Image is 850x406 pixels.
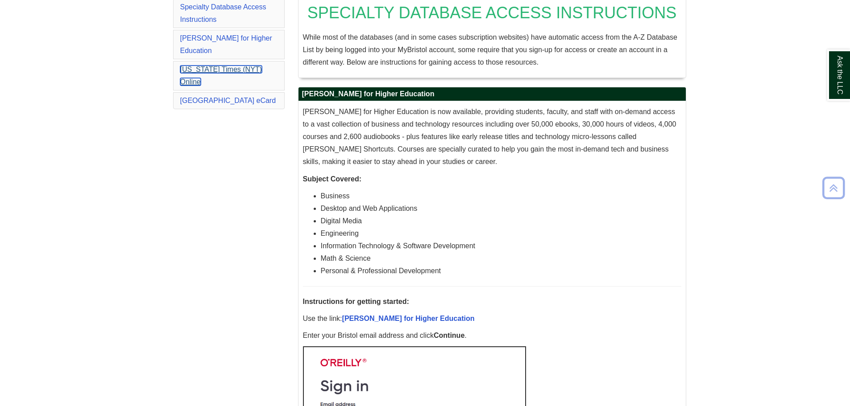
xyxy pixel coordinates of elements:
li: Desktop and Web Applications [321,202,681,215]
p: Use the link: [303,312,681,325]
strong: Subject Covered: [303,175,362,183]
a: [US_STATE] Times (NYT) Online [180,66,262,86]
a: [PERSON_NAME] for Higher Education [180,34,272,54]
p: Enter your Bristol email address and click . [303,329,681,342]
a: Back to Top [819,182,848,194]
li: Engineering [321,227,681,240]
p: While most of the databases (and in some cases subscription websites) have automatic access from ... [303,31,681,69]
li: Math & Science [321,252,681,265]
a: Specialty Database Access Instructions [180,3,266,23]
li: Business [321,190,681,202]
a: [PERSON_NAME] for Higher Education [342,315,475,322]
li: Digital Media [321,215,681,227]
strong: Instructions for getting started: [303,298,409,305]
li: Information Technology & Software Development [321,240,681,252]
p: [PERSON_NAME] for Higher Education is now available, providing students, faculty, and staff with ... [303,106,681,168]
strong: Continue [434,332,464,339]
a: [GEOGRAPHIC_DATA] eCard [180,97,276,104]
h2: [PERSON_NAME] for Higher Education [299,87,686,101]
span: SPECIALTY DATABASE ACCESS INSTRUCTIONS [307,4,677,22]
li: Personal & Professional Development [321,265,681,277]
